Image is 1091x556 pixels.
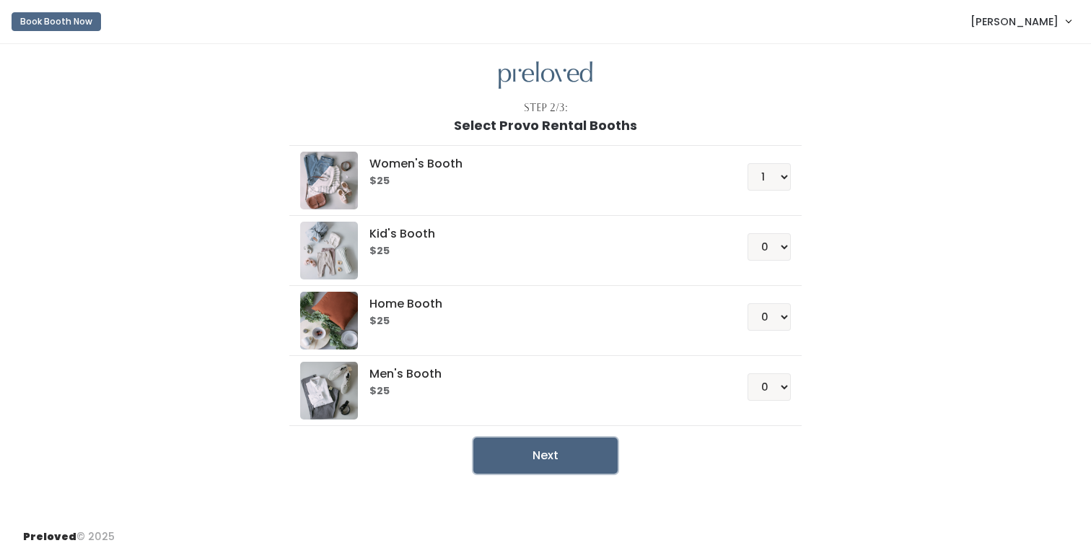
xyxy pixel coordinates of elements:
h6: $25 [369,175,712,187]
h5: Men's Booth [369,368,712,381]
span: [PERSON_NAME] [970,14,1059,30]
h6: $25 [369,386,712,397]
img: preloved logo [300,152,358,209]
div: © 2025 [23,518,115,544]
img: preloved logo [300,222,358,279]
h6: $25 [369,246,712,257]
h6: $25 [369,316,712,327]
img: preloved logo [300,362,358,420]
a: Book Booth Now [12,6,101,38]
h1: Select Provo Rental Booths [454,118,637,133]
button: Next [473,438,618,474]
h5: Home Booth [369,297,712,310]
img: preloved logo [499,61,592,90]
a: [PERSON_NAME] [956,6,1085,37]
button: Book Booth Now [12,12,101,31]
img: preloved logo [300,292,358,349]
h5: Kid's Booth [369,227,712,240]
h5: Women's Booth [369,157,712,170]
span: Preloved [23,529,76,544]
div: Step 2/3: [524,100,568,116]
